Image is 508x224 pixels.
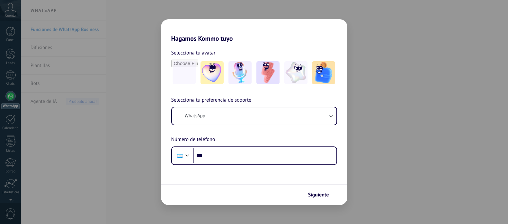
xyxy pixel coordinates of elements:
[171,49,216,57] span: Selecciona tu avatar
[284,61,307,84] img: -4.jpeg
[185,113,205,119] span: WhatsApp
[308,193,329,197] span: Siguiente
[161,19,347,42] h2: Hagamos Kommo tuyo
[256,61,280,84] img: -3.jpeg
[171,96,252,104] span: Selecciona tu preferencia de soporte
[312,61,335,84] img: -5.jpeg
[171,136,215,144] span: Número de teléfono
[201,61,224,84] img: -1.jpeg
[305,189,338,200] button: Siguiente
[174,149,186,162] div: Argentina: + 54
[228,61,252,84] img: -2.jpeg
[172,107,336,125] button: WhatsApp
